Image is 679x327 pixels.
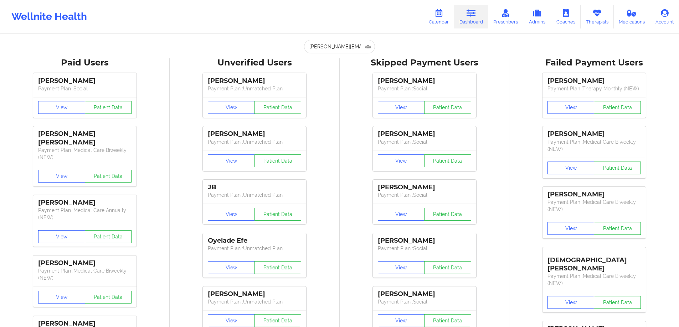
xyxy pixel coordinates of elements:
button: View [378,101,425,114]
button: View [208,314,255,327]
div: [PERSON_NAME] [378,77,471,85]
div: [PERSON_NAME] [208,77,301,85]
p: Payment Plan : Unmatched Plan [208,191,301,199]
div: [PERSON_NAME] [208,290,301,298]
button: Patient Data [594,296,641,309]
button: View [208,101,255,114]
button: View [38,170,85,183]
button: Patient Data [424,101,471,114]
button: View [208,261,255,274]
div: Unverified Users [175,57,334,68]
div: [PERSON_NAME] [547,190,641,199]
a: Dashboard [454,5,488,28]
button: View [547,101,595,114]
div: [PERSON_NAME] [547,130,641,138]
button: Patient Data [424,314,471,327]
button: View [547,162,595,174]
button: View [208,154,255,167]
div: [PERSON_NAME] [378,130,471,138]
div: [PERSON_NAME] [378,183,471,191]
p: Payment Plan : Social [378,85,471,92]
button: Patient Data [254,314,302,327]
button: View [38,291,85,304]
p: Payment Plan : Unmatched Plan [208,298,301,305]
button: Patient Data [254,208,302,221]
p: Payment Plan : Social [38,85,132,92]
button: Patient Data [594,222,641,235]
p: Payment Plan : Medical Care Annually (NEW) [38,207,132,221]
p: Payment Plan : Social [378,245,471,252]
button: Patient Data [424,208,471,221]
button: View [547,296,595,309]
a: Prescribers [488,5,524,28]
a: Coaches [551,5,581,28]
a: Calendar [423,5,454,28]
div: [PERSON_NAME] [38,199,132,207]
button: View [378,314,425,327]
button: View [547,222,595,235]
p: Payment Plan : Therapy Monthly (NEW) [547,85,641,92]
p: Payment Plan : Medical Care Biweekly (NEW) [38,147,132,161]
div: Failed Payment Users [514,57,674,68]
p: Payment Plan : Social [378,138,471,146]
button: Patient Data [254,261,302,274]
button: Patient Data [424,261,471,274]
button: Patient Data [254,101,302,114]
button: Patient Data [254,154,302,167]
button: Patient Data [85,170,132,183]
p: Payment Plan : Medical Care Biweekly (NEW) [547,273,641,287]
a: Therapists [581,5,614,28]
p: Payment Plan : Medical Care Biweekly (NEW) [547,199,641,213]
button: View [208,208,255,221]
button: Patient Data [85,291,132,304]
button: View [378,261,425,274]
button: Patient Data [85,230,132,243]
button: Patient Data [594,162,641,174]
p: Payment Plan : Medical Care Biweekly (NEW) [547,138,641,153]
p: Payment Plan : Unmatched Plan [208,138,301,146]
p: Payment Plan : Unmatched Plan [208,85,301,92]
div: Oyelade Efe [208,237,301,245]
button: View [378,208,425,221]
button: Patient Data [424,154,471,167]
button: View [38,230,85,243]
div: JB [208,183,301,191]
button: Patient Data [594,101,641,114]
a: Medications [614,5,650,28]
div: [DEMOGRAPHIC_DATA][PERSON_NAME] [547,251,641,273]
button: View [38,101,85,114]
button: Patient Data [85,101,132,114]
p: Payment Plan : Unmatched Plan [208,245,301,252]
div: Paid Users [5,57,165,68]
a: Account [650,5,679,28]
p: Payment Plan : Social [378,298,471,305]
div: [PERSON_NAME] [547,77,641,85]
a: Admins [523,5,551,28]
div: [PERSON_NAME] [378,237,471,245]
div: [PERSON_NAME] [38,77,132,85]
div: [PERSON_NAME] [378,290,471,298]
button: View [378,154,425,167]
p: Payment Plan : Social [378,191,471,199]
div: Skipped Payment Users [345,57,504,68]
div: [PERSON_NAME] [38,259,132,267]
div: [PERSON_NAME] [PERSON_NAME] [38,130,132,146]
p: Payment Plan : Medical Care Biweekly (NEW) [38,267,132,281]
div: [PERSON_NAME] [208,130,301,138]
